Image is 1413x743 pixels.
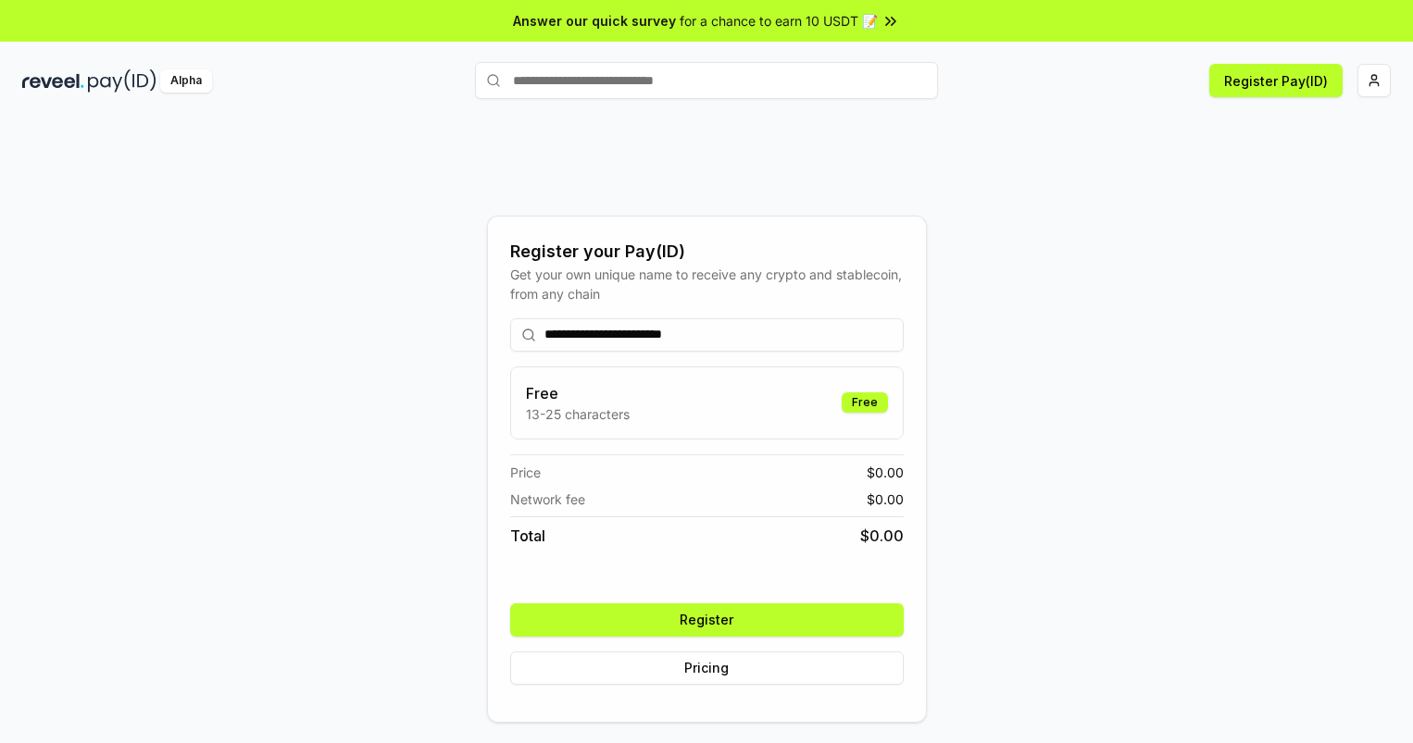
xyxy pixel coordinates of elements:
[510,603,904,637] button: Register
[513,11,676,31] span: Answer our quick survey
[510,239,904,265] div: Register your Pay(ID)
[510,265,904,303] div: Get your own unique name to receive any crypto and stablecoin, from any chain
[160,69,212,93] div: Alpha
[867,489,904,509] span: $ 0.00
[680,11,878,31] span: for a chance to earn 10 USDT 📝
[1209,64,1343,97] button: Register Pay(ID)
[860,525,904,547] span: $ 0.00
[867,463,904,482] span: $ 0.00
[510,651,904,685] button: Pricing
[510,463,541,482] span: Price
[510,489,585,509] span: Network fee
[526,382,630,404] h3: Free
[510,525,545,547] span: Total
[526,404,630,424] p: 13-25 characters
[88,69,156,93] img: pay_id
[22,69,84,93] img: reveel_dark
[842,392,888,413] div: Free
